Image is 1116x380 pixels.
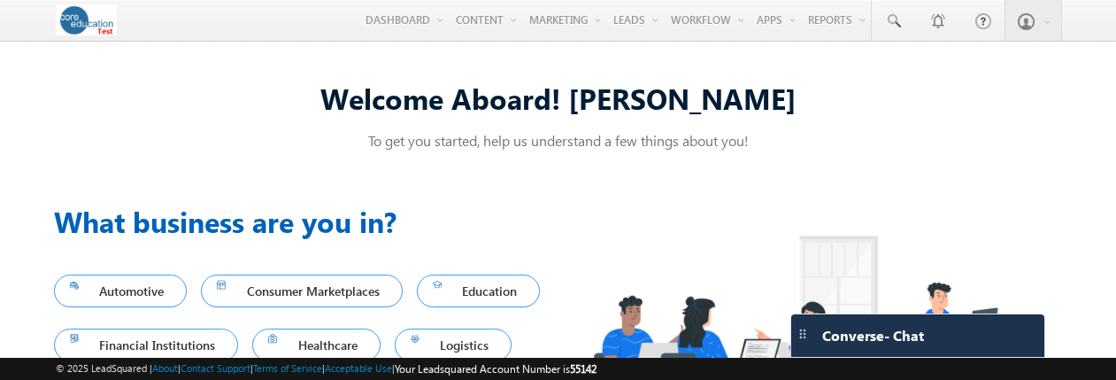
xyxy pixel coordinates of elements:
span: © 2025 LeadSquared | | | | | [56,361,596,377]
a: Terms of Service [253,362,322,374]
p: To get you started, help us understand a few things about you! [54,131,1063,150]
span: 55142 [570,362,596,376]
img: Custom Logo [56,4,117,35]
a: About [152,362,178,374]
div: Welcome Aboard! [PERSON_NAME] [54,79,1063,117]
span: Education [433,279,525,303]
span: Consumer Marketplaces [217,279,387,303]
a: Contact Support [181,362,250,374]
span: Automotive [70,279,172,303]
span: Healthcare [268,333,365,357]
h3: What business are you in? [54,200,558,243]
span: Logistics [411,333,496,357]
img: carter-drag [796,327,810,341]
span: Your Leadsquared Account Number is [395,362,596,376]
a: Acceptable Use [325,362,392,374]
span: Converse - Chat [822,328,924,344]
span: Financial Institutions [70,333,223,357]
